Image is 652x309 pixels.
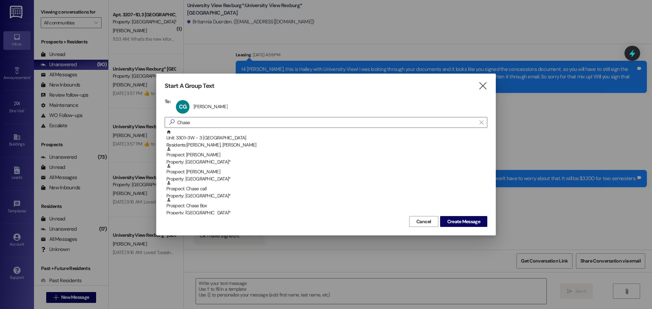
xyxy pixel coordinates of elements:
span: Cancel [416,218,431,225]
div: [PERSON_NAME] [194,103,228,110]
div: Residents: [PERSON_NAME], [PERSON_NAME] [166,141,487,149]
span: Create Message [447,218,480,225]
h3: To: [165,98,171,104]
button: Create Message [440,216,487,227]
h3: Start A Group Text [165,82,214,90]
div: Unit: 3301~3W - 3 [GEOGRAPHIC_DATA] [166,130,487,149]
div: Property: [GEOGRAPHIC_DATA]* [166,158,487,166]
div: Unit: 3301~3W - 3 [GEOGRAPHIC_DATA]Residents:[PERSON_NAME], [PERSON_NAME] [165,130,487,147]
div: Prospect: Chase BoxProperty: [GEOGRAPHIC_DATA]* [165,197,487,214]
input: Search for any contact or apartment [177,118,476,127]
div: Prospect: Chase Box [166,197,487,217]
div: Property: [GEOGRAPHIC_DATA]* [166,209,487,216]
div: Prospect: Chase callProperty: [GEOGRAPHIC_DATA]* [165,180,487,197]
i:  [479,120,483,125]
i:  [478,82,487,90]
div: Prospect: [PERSON_NAME] [166,147,487,166]
button: Clear text [476,117,487,128]
span: CG [179,103,186,110]
div: Property: [GEOGRAPHIC_DATA]* [166,175,487,182]
i:  [166,119,177,126]
div: Property: [GEOGRAPHIC_DATA]* [166,192,487,199]
div: Prospect: [PERSON_NAME] [166,163,487,183]
div: Prospect: Chase call [166,180,487,200]
div: Prospect: [PERSON_NAME]Property: [GEOGRAPHIC_DATA]* [165,163,487,180]
button: Cancel [409,216,438,227]
div: Prospect: [PERSON_NAME]Property: [GEOGRAPHIC_DATA]* [165,147,487,163]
